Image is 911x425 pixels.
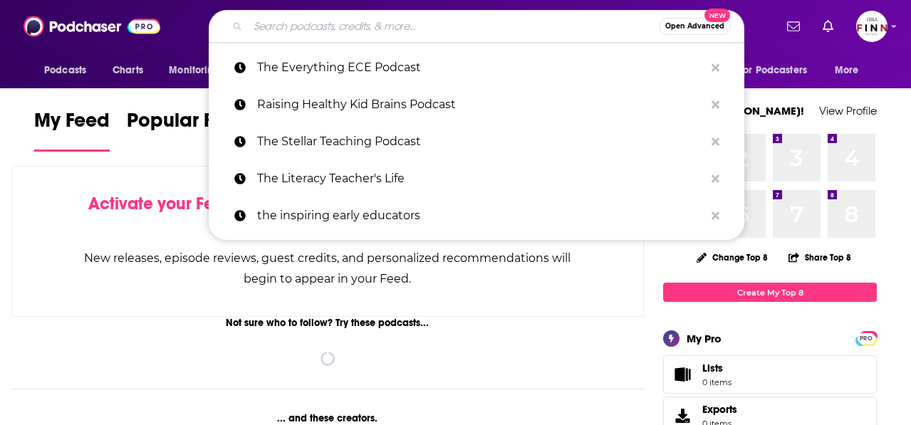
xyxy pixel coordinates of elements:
[781,14,806,38] a: Show notifications dropdown
[663,355,877,394] a: Lists
[665,23,724,30] span: Open Advanced
[159,57,238,84] button: open menu
[83,194,572,235] div: by following Podcasts, Creators, Lists, and other Users!
[856,11,887,42] button: Show profile menu
[819,104,877,117] a: View Profile
[169,61,219,80] span: Monitoring
[34,108,110,152] a: My Feed
[788,243,852,271] button: Share Top 8
[835,61,859,80] span: More
[729,57,828,84] button: open menu
[668,364,697,384] span: Lists
[858,332,875,343] a: PRO
[704,9,730,22] span: New
[209,49,744,86] a: The Everything ECE Podcast
[113,61,143,80] span: Charts
[702,362,723,374] span: Lists
[34,57,105,84] button: open menu
[688,248,776,266] button: Change Top 8
[209,10,744,43] div: Search podcasts, credits, & more...
[702,403,737,416] span: Exports
[257,86,704,123] p: Raising Healthy Kid Brains Podcast
[739,61,807,80] span: For Podcasters
[11,412,644,424] div: ... and these creators.
[103,57,152,84] a: Charts
[44,61,86,80] span: Podcasts
[825,57,877,84] button: open menu
[856,11,887,42] img: User Profile
[817,14,839,38] a: Show notifications dropdown
[257,160,704,197] p: The Literacy Teacher's Life
[24,13,160,40] img: Podchaser - Follow, Share and Rate Podcasts
[209,160,744,197] a: The Literacy Teacher's Life
[248,15,659,38] input: Search podcasts, credits, & more...
[702,377,732,387] span: 0 items
[257,49,704,86] p: The Everything ECE Podcast
[11,317,644,329] div: Not sure who to follow? Try these podcasts...
[127,108,248,152] a: Popular Feed
[257,197,704,234] p: the inspiring early educators
[659,18,731,35] button: Open AdvancedNew
[209,86,744,123] a: Raising Healthy Kid Brains Podcast
[702,362,732,374] span: Lists
[34,108,110,141] span: My Feed
[856,11,887,42] span: Logged in as FINNMadison
[209,197,744,234] a: the inspiring early educators
[687,332,722,345] div: My Pro
[663,283,877,302] a: Create My Top 8
[858,333,875,344] span: PRO
[257,123,704,160] p: The Stellar Teaching Podcast
[127,108,248,141] span: Popular Feed
[209,123,744,160] a: The Stellar Teaching Podcast
[83,248,572,289] div: New releases, episode reviews, guest credits, and personalized recommendations will begin to appe...
[88,193,234,214] span: Activate your Feed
